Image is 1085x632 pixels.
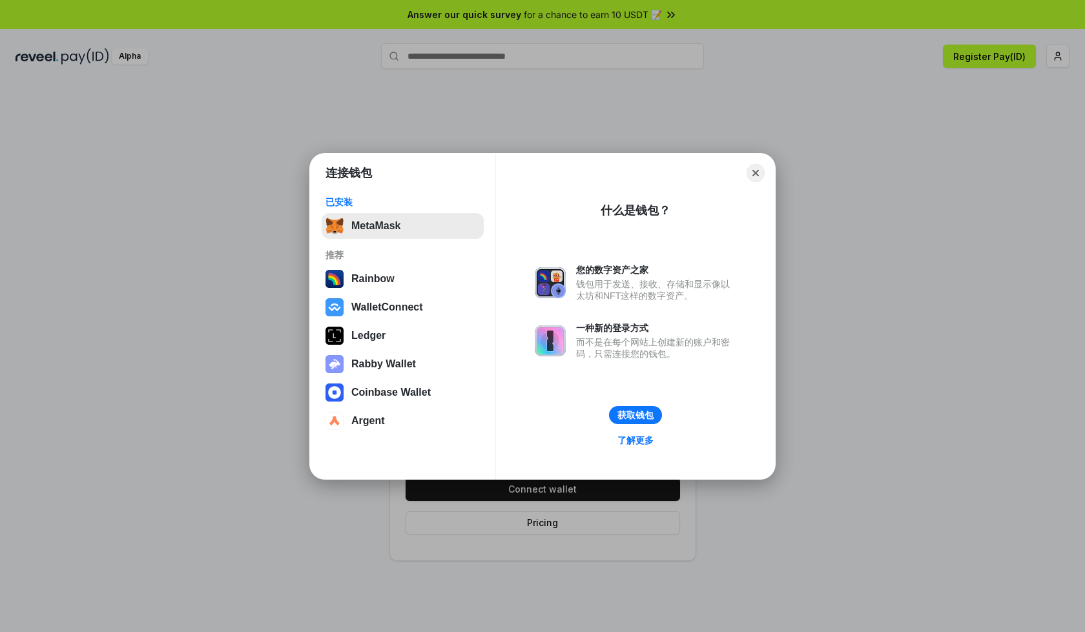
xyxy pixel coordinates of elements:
[747,164,765,182] button: Close
[322,294,484,320] button: WalletConnect
[617,434,654,446] div: 了解更多
[576,322,736,334] div: 一种新的登录方式
[322,408,484,434] button: Argent
[535,267,566,298] img: svg+xml,%3Csvg%20xmlns%3D%22http%3A%2F%2Fwww.w3.org%2F2000%2Fsvg%22%20fill%3D%22none%22%20viewBox...
[576,336,736,360] div: 而不是在每个网站上创建新的账户和密码，只需连接您的钱包。
[351,415,385,427] div: Argent
[322,266,484,292] button: Rainbow
[325,196,480,208] div: 已安装
[610,432,661,449] a: 了解更多
[601,203,670,218] div: 什么是钱包？
[325,327,344,345] img: svg+xml,%3Csvg%20xmlns%3D%22http%3A%2F%2Fwww.w3.org%2F2000%2Fsvg%22%20width%3D%2228%22%20height%3...
[325,270,344,288] img: svg+xml,%3Csvg%20width%3D%22120%22%20height%3D%22120%22%20viewBox%3D%220%200%20120%20120%22%20fil...
[325,298,344,316] img: svg+xml,%3Csvg%20width%3D%2228%22%20height%3D%2228%22%20viewBox%3D%220%200%2028%2028%22%20fill%3D...
[325,217,344,235] img: svg+xml,%3Csvg%20fill%3D%22none%22%20height%3D%2233%22%20viewBox%3D%220%200%2035%2033%22%20width%...
[351,220,400,232] div: MetaMask
[351,387,431,398] div: Coinbase Wallet
[322,323,484,349] button: Ledger
[535,325,566,356] img: svg+xml,%3Csvg%20xmlns%3D%22http%3A%2F%2Fwww.w3.org%2F2000%2Fsvg%22%20fill%3D%22none%22%20viewBox...
[576,278,736,301] div: 钱包用于发送、接收、存储和显示像以太坊和NFT这样的数字资产。
[576,264,736,276] div: 您的数字资产之家
[617,409,654,421] div: 获取钱包
[325,165,372,181] h1: 连接钱包
[325,355,344,373] img: svg+xml,%3Csvg%20xmlns%3D%22http%3A%2F%2Fwww.w3.org%2F2000%2Fsvg%22%20fill%3D%22none%22%20viewBox...
[351,330,386,341] div: Ledger
[325,383,344,402] img: svg+xml,%3Csvg%20width%3D%2228%22%20height%3D%2228%22%20viewBox%3D%220%200%2028%2028%22%20fill%3D...
[322,213,484,239] button: MetaMask
[325,249,480,261] div: 推荐
[322,351,484,377] button: Rabby Wallet
[351,273,395,285] div: Rainbow
[609,406,662,424] button: 获取钱包
[325,412,344,430] img: svg+xml,%3Csvg%20width%3D%2228%22%20height%3D%2228%22%20viewBox%3D%220%200%2028%2028%22%20fill%3D...
[322,380,484,405] button: Coinbase Wallet
[351,301,423,313] div: WalletConnect
[351,358,416,370] div: Rabby Wallet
